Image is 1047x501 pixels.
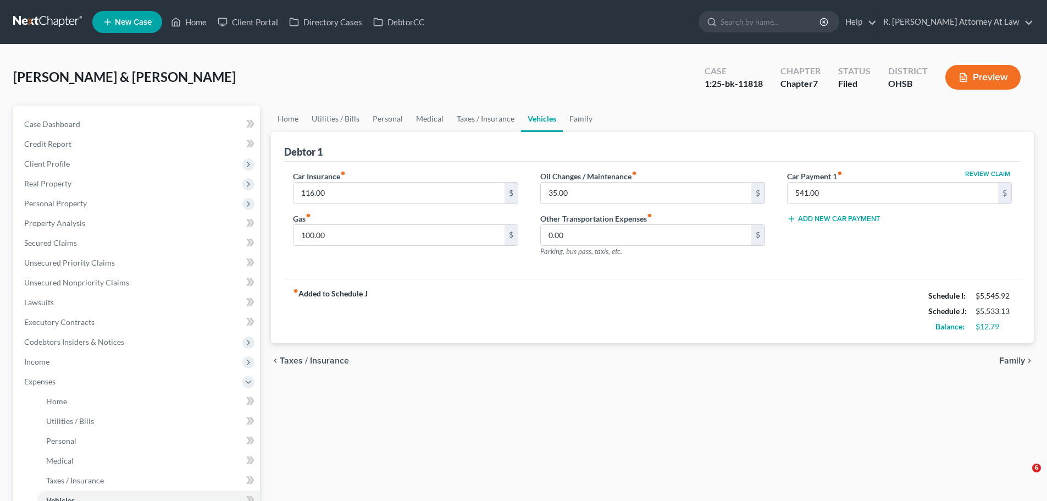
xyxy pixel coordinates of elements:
a: Utilities / Bills [37,411,260,431]
span: New Case [115,18,152,26]
a: Home [271,106,305,132]
i: chevron_left [271,356,280,365]
button: chevron_left Taxes / Insurance [271,356,349,365]
div: $ [998,183,1011,203]
button: Preview [945,65,1021,90]
strong: Schedule J: [928,306,967,316]
strong: Schedule I: [928,291,966,300]
a: Lawsuits [15,293,260,312]
a: Directory Cases [284,12,368,32]
span: Lawsuits [24,298,54,307]
a: Home [165,12,212,32]
span: Unsecured Priority Claims [24,258,115,267]
span: Personal Property [24,199,87,208]
input: -- [293,183,504,203]
label: Car Insurance [293,170,346,182]
span: Expenses [24,377,56,386]
a: Family [563,106,599,132]
label: Other Transportation Expenses [540,213,652,224]
span: Client Profile [24,159,70,168]
i: fiber_manual_record [647,213,652,218]
label: Oil Changes / Maintenance [540,170,637,182]
span: [PERSON_NAME] & [PERSON_NAME] [13,69,236,85]
a: Personal [37,431,260,451]
div: $12.79 [976,321,1012,332]
label: Car Payment 1 [787,170,843,182]
div: District [888,65,928,78]
div: $5,545.92 [976,290,1012,301]
button: Review Claim [963,170,1012,177]
a: Case Dashboard [15,114,260,134]
a: Help [840,12,877,32]
div: Debtor 1 [284,145,323,158]
span: Taxes / Insurance [46,476,104,485]
i: fiber_manual_record [837,170,843,176]
span: Executory Contracts [24,317,95,327]
input: Search by name... [721,12,821,32]
a: Home [37,392,260,411]
div: $ [751,183,765,203]
div: $ [505,183,518,203]
a: Taxes / Insurance [450,106,521,132]
span: Unsecured Nonpriority Claims [24,278,129,287]
a: Unsecured Priority Claims [15,253,260,273]
i: fiber_manual_record [631,170,637,176]
i: fiber_manual_record [306,213,311,218]
input: -- [788,183,998,203]
a: Medical [37,451,260,471]
iframe: Intercom live chat [1010,464,1036,490]
button: Family chevron_right [999,356,1034,365]
i: fiber_manual_record [340,170,346,176]
span: Family [999,356,1025,365]
a: Executory Contracts [15,312,260,332]
span: Medical [46,456,74,465]
a: Taxes / Insurance [37,471,260,491]
a: Credit Report [15,134,260,154]
span: Utilities / Bills [46,416,94,426]
a: Unsecured Nonpriority Claims [15,273,260,293]
strong: Added to Schedule J [293,288,368,334]
input: -- [541,183,751,203]
div: Filed [838,78,871,90]
div: OHSB [888,78,928,90]
div: Chapter [780,78,821,90]
span: 7 [813,78,818,89]
i: fiber_manual_record [293,288,298,294]
div: 1:25-bk-11818 [705,78,763,90]
label: Gas [293,213,311,224]
input: -- [541,225,751,246]
a: Property Analysis [15,213,260,233]
div: Case [705,65,763,78]
div: Status [838,65,871,78]
a: Vehicles [521,106,563,132]
span: Real Property [24,179,71,188]
span: Home [46,397,67,406]
button: Add New Car Payment [787,214,880,223]
span: Codebtors Insiders & Notices [24,337,124,346]
span: Property Analysis [24,218,85,228]
span: Personal [46,436,76,445]
span: 6 [1032,464,1041,472]
a: Utilities / Bills [305,106,366,132]
i: chevron_right [1025,356,1034,365]
div: $5,533.13 [976,306,1012,317]
a: Client Portal [212,12,284,32]
span: Parking, bus pass, taxis, etc. [540,247,622,256]
div: Chapter [780,65,821,78]
span: Income [24,357,49,366]
a: R. [PERSON_NAME] Attorney At Law [878,12,1033,32]
a: DebtorCC [368,12,430,32]
span: Credit Report [24,139,71,148]
div: $ [751,225,765,246]
a: Medical [409,106,450,132]
span: Taxes / Insurance [280,356,349,365]
a: Secured Claims [15,233,260,253]
a: Personal [366,106,409,132]
span: Secured Claims [24,238,77,247]
div: $ [505,225,518,246]
span: Case Dashboard [24,119,80,129]
input: -- [293,225,504,246]
strong: Balance: [935,322,965,331]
